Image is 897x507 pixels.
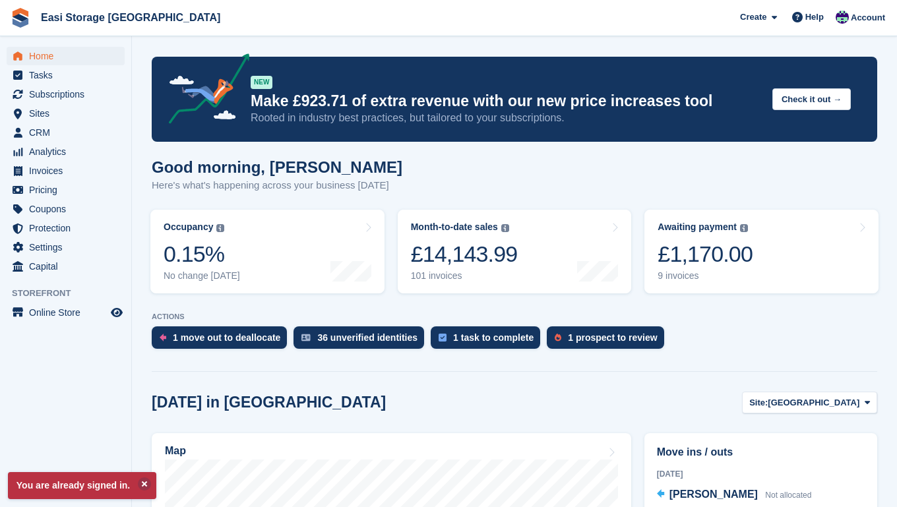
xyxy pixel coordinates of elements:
span: Create [740,11,766,24]
div: 101 invoices [411,270,518,282]
img: task-75834270c22a3079a89374b754ae025e5fb1db73e45f91037f5363f120a921f8.svg [439,334,447,342]
div: 1 task to complete [453,332,534,343]
span: Account [851,11,885,24]
p: You are already signed in. [8,472,156,499]
p: Here's what's happening across your business [DATE] [152,178,402,193]
button: Check it out → [772,88,851,110]
span: CRM [29,123,108,142]
a: menu [7,219,125,237]
span: Coupons [29,200,108,218]
a: 1 prospect to review [547,326,670,355]
img: price-adjustments-announcement-icon-8257ccfd72463d97f412b2fc003d46551f7dbcb40ab6d574587a9cd5c0d94... [158,53,250,129]
div: [DATE] [657,468,865,480]
img: Steven Cusick [836,11,849,24]
img: stora-icon-8386f47178a22dfd0bd8f6a31ec36ba5ce8667c1dd55bd0f319d3a0aa187defe.svg [11,8,30,28]
span: Help [805,11,824,24]
img: verify_identity-adf6edd0f0f0b5bbfe63781bf79b02c33cf7c696d77639b501bdc392416b5a36.svg [301,334,311,342]
div: NEW [251,76,272,89]
a: menu [7,181,125,199]
a: menu [7,66,125,84]
a: [PERSON_NAME] Not allocated [657,487,812,504]
span: Storefront [12,287,131,300]
span: Subscriptions [29,85,108,104]
a: menu [7,104,125,123]
div: 0.15% [164,241,240,268]
h2: [DATE] in [GEOGRAPHIC_DATA] [152,394,386,411]
a: Awaiting payment £1,170.00 9 invoices [644,210,879,293]
a: menu [7,162,125,180]
a: 1 task to complete [431,326,547,355]
a: Month-to-date sales £14,143.99 101 invoices [398,210,632,293]
span: Home [29,47,108,65]
div: 9 invoices [658,270,753,282]
img: prospect-51fa495bee0391a8d652442698ab0144808aea92771e9ea1ae160a38d050c398.svg [555,334,561,342]
span: Pricing [29,181,108,199]
span: Not allocated [765,491,811,500]
span: Settings [29,238,108,256]
span: [GEOGRAPHIC_DATA] [768,396,859,409]
a: menu [7,47,125,65]
a: 1 move out to deallocate [152,326,294,355]
span: [PERSON_NAME] [669,489,758,500]
span: Site: [749,396,768,409]
span: Tasks [29,66,108,84]
img: icon-info-grey-7440780725fd019a000dd9b08b2336e03edf1995a4989e88bcd33f0948082b44.svg [740,224,748,232]
a: menu [7,85,125,104]
a: Preview store [109,305,125,320]
div: Occupancy [164,222,213,233]
h2: Move ins / outs [657,444,865,460]
a: Easi Storage [GEOGRAPHIC_DATA] [36,7,226,28]
a: menu [7,238,125,256]
div: £1,170.00 [658,241,753,268]
a: Occupancy 0.15% No change [DATE] [150,210,385,293]
h2: Map [165,445,186,457]
p: Make £923.71 of extra revenue with our new price increases tool [251,92,762,111]
span: Online Store [29,303,108,322]
img: move_outs_to_deallocate_icon-f764333ba52eb49d3ac5e1228854f67142a1ed5810a6f6cc68b1a99e826820c5.svg [160,334,166,342]
div: No change [DATE] [164,270,240,282]
span: Capital [29,257,108,276]
p: Rooted in industry best practices, but tailored to your subscriptions. [251,111,762,125]
div: 1 move out to deallocate [173,332,280,343]
span: Analytics [29,142,108,161]
span: Sites [29,104,108,123]
a: menu [7,257,125,276]
img: icon-info-grey-7440780725fd019a000dd9b08b2336e03edf1995a4989e88bcd33f0948082b44.svg [501,224,509,232]
div: 36 unverified identities [317,332,418,343]
a: menu [7,200,125,218]
div: £14,143.99 [411,241,518,268]
a: menu [7,303,125,322]
h1: Good morning, [PERSON_NAME] [152,158,402,176]
button: Site: [GEOGRAPHIC_DATA] [742,392,877,413]
span: Invoices [29,162,108,180]
div: 1 prospect to review [568,332,657,343]
span: Protection [29,219,108,237]
a: menu [7,142,125,161]
p: ACTIONS [152,313,877,321]
div: Awaiting payment [658,222,737,233]
a: menu [7,123,125,142]
div: Month-to-date sales [411,222,498,233]
img: icon-info-grey-7440780725fd019a000dd9b08b2336e03edf1995a4989e88bcd33f0948082b44.svg [216,224,224,232]
a: 36 unverified identities [294,326,431,355]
